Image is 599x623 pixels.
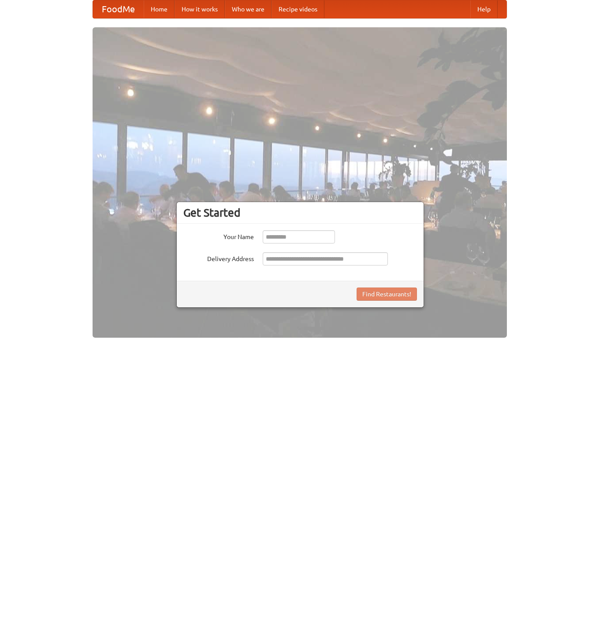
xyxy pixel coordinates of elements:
[93,0,144,18] a: FoodMe
[357,288,417,301] button: Find Restaurants!
[144,0,175,18] a: Home
[272,0,324,18] a: Recipe videos
[470,0,498,18] a: Help
[175,0,225,18] a: How it works
[183,206,417,219] h3: Get Started
[183,230,254,241] label: Your Name
[183,252,254,263] label: Delivery Address
[225,0,272,18] a: Who we are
